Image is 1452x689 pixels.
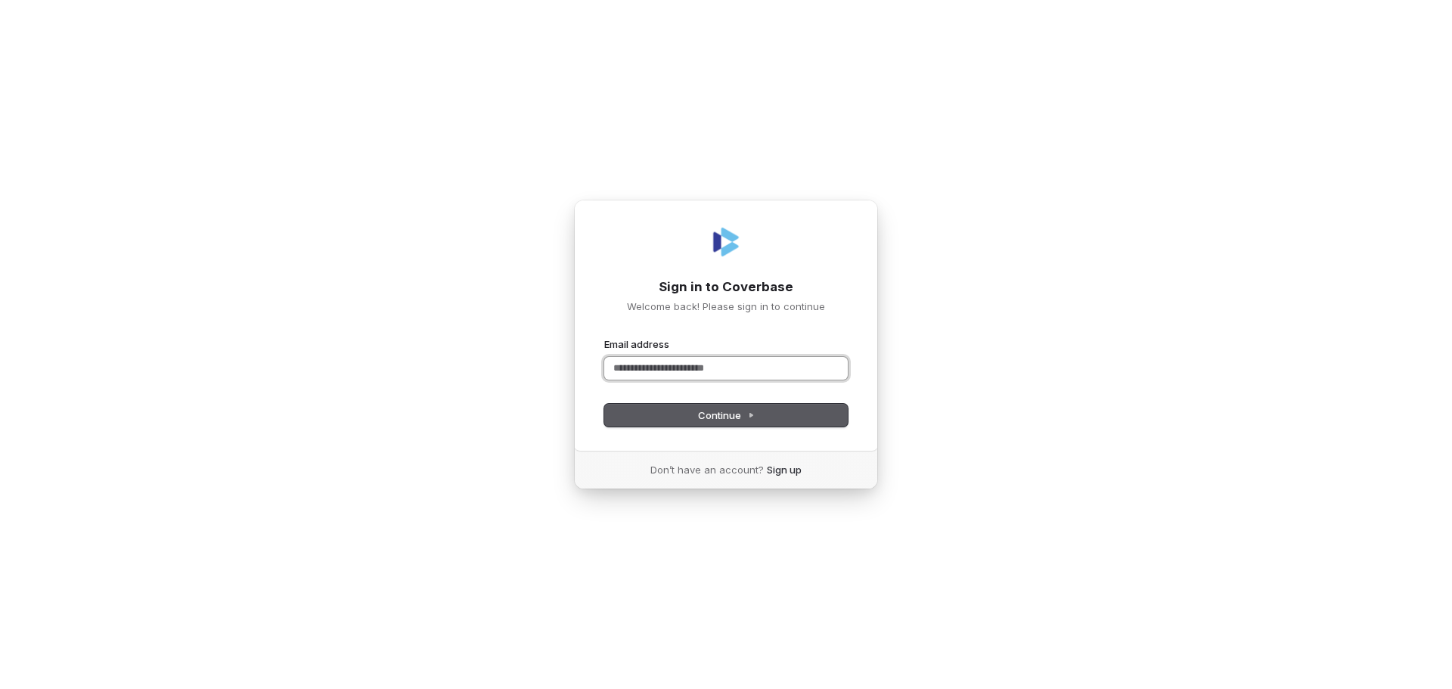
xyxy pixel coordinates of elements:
[604,299,848,313] p: Welcome back! Please sign in to continue
[650,463,764,476] span: Don’t have an account?
[604,337,669,351] label: Email address
[604,404,848,427] button: Continue
[698,408,755,422] span: Continue
[767,463,802,476] a: Sign up
[708,224,744,260] img: Coverbase
[604,278,848,296] h1: Sign in to Coverbase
